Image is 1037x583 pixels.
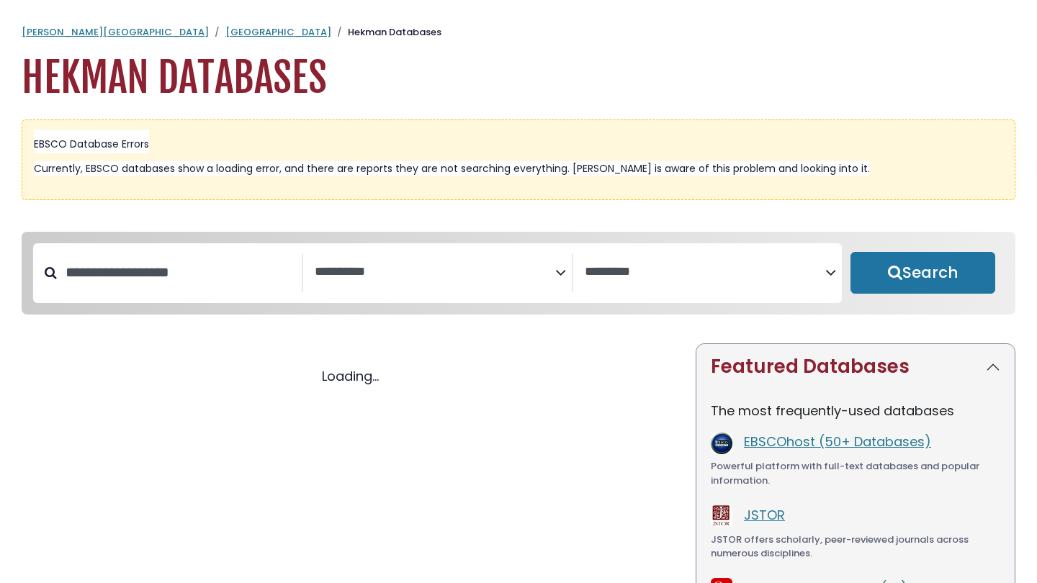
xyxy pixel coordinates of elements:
h1: Hekman Databases [22,54,1015,102]
a: EBSCOhost (50+ Databases) [744,433,931,451]
nav: breadcrumb [22,25,1015,40]
input: Search database by title or keyword [57,261,302,284]
span: EBSCO Database Errors [34,137,149,151]
a: JSTOR [744,506,785,524]
button: Featured Databases [696,344,1015,389]
textarea: Search [585,265,825,280]
nav: Search filters [22,232,1015,315]
textarea: Search [315,265,555,280]
span: Currently, EBSCO databases show a loading error, and there are reports they are not searching eve... [34,161,870,176]
button: Submit for Search Results [850,252,995,294]
p: The most frequently-used databases [711,401,1000,420]
li: Hekman Databases [331,25,441,40]
div: JSTOR offers scholarly, peer-reviewed journals across numerous disciplines. [711,533,1000,561]
a: [GEOGRAPHIC_DATA] [225,25,331,39]
div: Loading... [22,366,678,386]
a: [PERSON_NAME][GEOGRAPHIC_DATA] [22,25,209,39]
div: Powerful platform with full-text databases and popular information. [711,459,1000,487]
